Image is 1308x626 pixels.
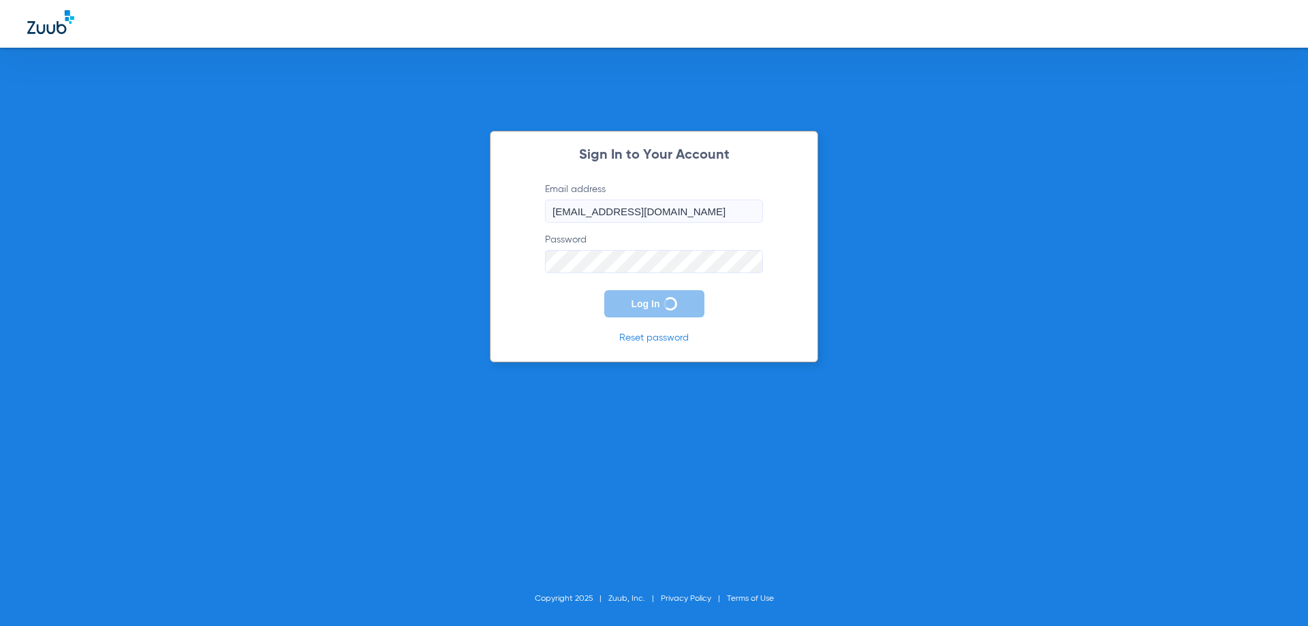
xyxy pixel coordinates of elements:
[604,290,704,317] button: Log In
[27,10,74,34] img: Zuub Logo
[545,250,763,273] input: Password
[608,592,661,606] li: Zuub, Inc.
[727,595,774,603] a: Terms of Use
[661,595,711,603] a: Privacy Policy
[545,200,763,223] input: Email address
[619,333,689,343] a: Reset password
[545,233,763,273] label: Password
[632,298,660,309] span: Log In
[545,183,763,223] label: Email address
[535,592,608,606] li: Copyright 2025
[525,148,783,162] h2: Sign In to Your Account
